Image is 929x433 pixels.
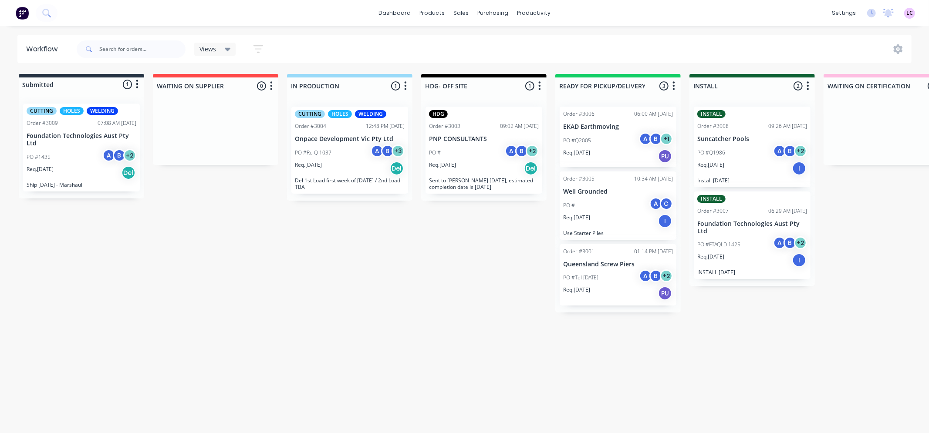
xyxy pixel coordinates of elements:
div: Workflow [26,44,62,54]
div: Order #3001 [563,248,595,255]
p: Req. [DATE] [697,161,724,169]
div: B [649,132,662,145]
div: CUTTINGHOLESWELDINGOrder #300412:48 PM [DATE]Onpace Development Vic Pty LtdPO #Re Q 1037AB+3Req.[... [291,107,408,194]
div: WELDING [355,110,386,118]
p: Sent to [PERSON_NAME] [DATE], estimated completion date is [DATE] [429,177,539,190]
div: A [505,144,518,158]
div: B [649,269,662,282]
div: INSTALL [697,195,726,203]
div: 06:00 AM [DATE] [634,110,673,118]
p: Req. [DATE] [429,161,456,169]
div: Order #300510:34 AM [DATE]Well GroundedPO #ACReq.[DATE]IUse Starter Piles [560,171,676,240]
div: HDG [429,110,448,118]
div: A [773,236,786,249]
div: 06:29 AM [DATE] [768,207,807,215]
div: B [113,149,126,162]
div: Order #300101:14 PM [DATE]Queensland Screw PiersPO #Tel [DATE]AB+2Req.[DATE]PU [560,244,676,306]
div: 10:34 AM [DATE] [634,175,673,183]
div: + 3 [392,144,405,158]
div: Order #3007 [697,207,729,215]
div: A [639,269,652,282]
div: Order #300606:00 AM [DATE]EKAD EarthmovingPO #Q2005AB+1Req.[DATE]PU [560,107,676,167]
div: INSTALL [697,110,726,118]
p: PO # [429,149,441,157]
p: PNP CONSULTANTS [429,135,539,143]
p: Ship [DATE] - Marshaul [27,181,136,188]
div: I [658,214,672,228]
div: HDGOrder #300309:02 AM [DATE]PNP CONSULTANTSPO #AB+2Req.[DATE]DelSent to [PERSON_NAME] [DATE], es... [426,107,542,194]
div: CUTTINGHOLESWELDINGOrder #300907:08 AM [DATE]Foundation Technologies Aust Pty LtdPO #1435AB+2Req.... [23,104,140,191]
div: Order #3008 [697,122,729,130]
p: Del 1st Load first week of [DATE] / 2nd Load TBA [295,177,405,190]
p: PO #1435 [27,153,51,161]
div: Order #3006 [563,110,595,118]
p: Suncatcher Pools [697,135,807,143]
div: + 2 [794,236,807,249]
div: Order #3005 [563,175,595,183]
div: INSTALLOrder #300809:26 AM [DATE]Suncatcher PoolsPO #Q1986AB+2Req.[DATE]IInstall [DATE] [694,107,811,187]
p: Req. [DATE] [563,214,590,222]
div: + 2 [526,144,539,158]
div: + 2 [123,149,136,162]
div: sales [449,7,473,20]
p: Req. [DATE] [563,286,590,294]
p: Req. [DATE] [295,161,322,169]
p: PO #Tel [DATE] [563,274,598,282]
div: 09:02 AM [DATE] [500,122,539,130]
p: INSTALL [DATE] [697,269,807,275]
p: PO #Q1986 [697,149,725,157]
input: Search for orders... [99,40,186,58]
div: 09:26 AM [DATE] [768,122,807,130]
p: Req. [DATE] [697,253,724,261]
img: Factory [16,7,29,20]
p: Foundation Technologies Aust Pty Ltd [27,132,136,147]
span: Views [199,44,216,54]
div: + 2 [660,269,673,282]
div: 12:48 PM [DATE] [366,122,405,130]
div: A [649,197,662,210]
div: INSTALLOrder #300706:29 AM [DATE]Foundation Technologies Aust Pty LtdPO #FTAQLD 1425AB+2Req.[DATE... [694,191,811,279]
div: 07:08 AM [DATE] [98,119,136,127]
p: PO #Q2005 [563,137,591,144]
div: A [639,132,652,145]
div: Del [122,166,135,180]
div: CUTTING [27,107,57,115]
span: LC [906,9,913,17]
p: Use Starter Piles [563,230,673,236]
div: A [102,149,115,162]
div: Del [390,161,404,175]
div: Del [524,161,538,175]
div: B [784,144,797,158]
div: Order #3009 [27,119,58,127]
div: + 1 [660,132,673,145]
div: settings [828,7,860,20]
div: HOLES [328,110,352,118]
div: products [415,7,449,20]
div: B [784,236,797,249]
p: PO # [563,201,575,209]
p: Req. [DATE] [27,165,54,173]
div: I [792,253,806,267]
p: Queensland Screw Piers [563,261,673,268]
div: B [381,144,394,158]
p: Onpace Development Vic Pty Ltd [295,135,405,143]
div: C [660,197,673,210]
p: PO #FTAQLD 1425 [697,241,740,248]
div: Order #3003 [429,122,460,130]
p: EKAD Earthmoving [563,123,673,131]
div: Order #3004 [295,122,326,130]
div: CUTTING [295,110,325,118]
p: Req. [DATE] [563,149,590,157]
div: purchasing [473,7,513,20]
div: 01:14 PM [DATE] [634,248,673,255]
div: PU [658,286,672,300]
div: A [773,144,786,158]
p: Well Grounded [563,188,673,195]
p: Install [DATE] [697,177,807,184]
p: PO #Re Q 1037 [295,149,331,157]
div: B [515,144,528,158]
p: Foundation Technologies Aust Pty Ltd [697,220,807,235]
a: dashboard [374,7,415,20]
div: I [792,161,806,175]
div: WELDING [87,107,118,115]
